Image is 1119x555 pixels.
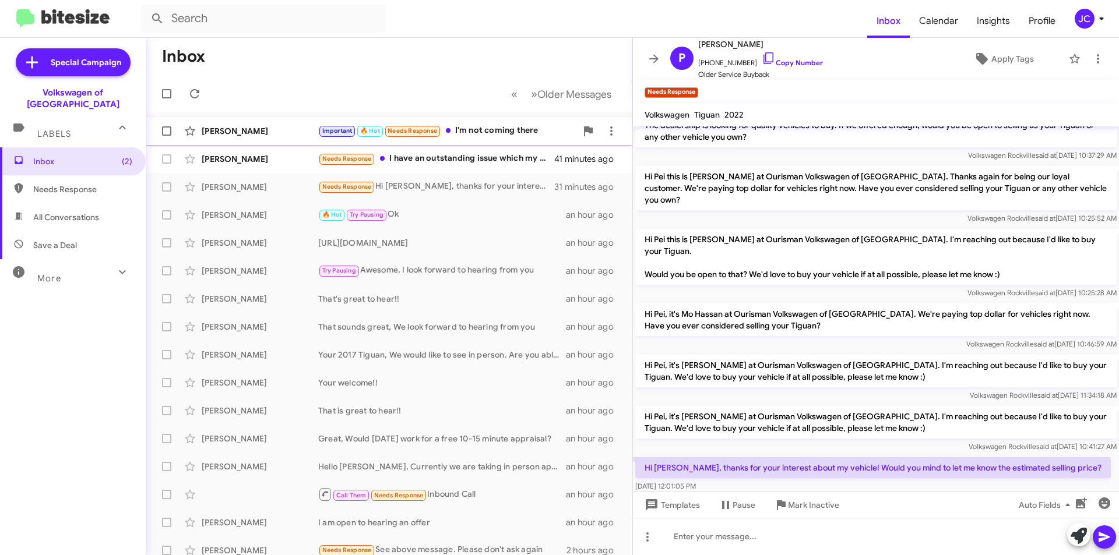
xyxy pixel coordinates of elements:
nav: Page navigation example [505,82,618,106]
span: Tiguan [694,109,720,120]
div: [PERSON_NAME] [202,349,318,360]
button: Mark Inactive [765,494,849,515]
span: [PHONE_NUMBER] [698,51,823,69]
span: All Conversations [33,211,99,223]
button: Pause [709,494,765,515]
a: Insights [967,4,1019,38]
div: [PERSON_NAME] [202,461,318,472]
span: Needs Response [374,492,424,499]
span: Pause [733,494,755,515]
a: Profile [1019,4,1065,38]
p: Hi [PERSON_NAME], thanks for your interest about my vehicle! Would you mind to let me know the es... [635,457,1111,478]
a: Inbox [867,4,910,38]
span: said at [1036,442,1057,451]
button: Previous [504,82,525,106]
div: That's great to hear!! [318,293,566,305]
span: 🔥 Hot [360,127,380,135]
div: I am open to hearing an offer [318,517,566,528]
div: [PERSON_NAME] [202,377,318,388]
span: Volkswagen Rockville [DATE] 10:37:29 AM [968,151,1117,160]
small: Needs Response [645,87,698,98]
span: Volkswagen Rockville [DATE] 11:34:18 AM [970,391,1117,400]
span: said at [1035,214,1055,222]
div: [PERSON_NAME] [202,209,318,221]
span: Templates [642,494,700,515]
div: Your 2017 Tiguan, We would like to see in person. Are you able to bring it by for a free 10-15 mi... [318,349,566,360]
div: an hour ago [566,293,623,305]
p: Hi Pei, it's Mo Hassan at Ourisman Volkswagen of [GEOGRAPHIC_DATA]. We're paying top dollar for v... [635,303,1117,336]
span: Try Pausing [350,211,383,218]
span: More [37,273,61,284]
div: Awesome, I look forward to hearing from you [318,264,566,277]
span: Volkswagen Rockville [DATE] 10:25:28 AM [967,288,1117,297]
p: Hi Pei this is [PERSON_NAME] at Ourisman Volkswagen of [GEOGRAPHIC_DATA]. Thanks again for being ... [635,166,1117,210]
div: 31 minutes ago [554,181,623,193]
div: 41 minutes ago [554,153,623,165]
div: Your welcome!! [318,377,566,388]
span: [PERSON_NAME] [698,37,823,51]
div: [URL][DOMAIN_NAME] [318,237,566,249]
button: JC [1065,9,1106,29]
div: an hour ago [566,265,623,277]
div: [PERSON_NAME] [202,237,318,249]
div: Hi [PERSON_NAME], thanks for your interest about my vehicle! Would you mind to let me know the es... [318,180,554,193]
a: Calendar [910,4,967,38]
div: Inbound Call [318,487,566,501]
div: an hour ago [566,433,623,444]
span: Older Service Buyback [698,69,823,80]
div: an hour ago [566,489,623,500]
span: Apply Tags [991,48,1034,69]
div: Ok [318,208,566,221]
a: Special Campaign [16,48,131,76]
span: Inbox [33,155,132,167]
span: Special Campaign [51,56,121,68]
span: Auto Fields [1019,494,1075,515]
span: Needs Response [322,546,372,554]
span: Labels [37,129,71,139]
span: Volkswagen Rockville [DATE] 10:46:59 AM [966,340,1117,348]
div: [PERSON_NAME] [202,433,318,444]
span: Volkswagen Rockville [DATE] 10:41:27 AM [969,442,1117,451]
span: « [511,87,518,101]
span: Needs Response [388,127,437,135]
span: Important [322,127,353,135]
div: an hour ago [566,517,623,528]
div: [PERSON_NAME] [202,125,318,137]
span: said at [1036,151,1056,160]
span: Volkswagen Rockville [DATE] 10:25:52 AM [967,214,1117,222]
button: Auto Fields [1009,494,1084,515]
div: That sounds great, We look forward to hearing from you [318,321,566,333]
span: Older Messages [537,88,611,101]
p: Hi Pei, it's [PERSON_NAME] at Ourisman Volkswagen of [GEOGRAPHIC_DATA]. I'm reaching out because ... [635,355,1117,387]
div: an hour ago [566,461,623,472]
span: Needs Response [322,155,372,162]
span: Try Pausing [322,267,356,274]
span: 2022 [724,109,744,120]
span: Needs Response [322,183,372,190]
div: I'm not coming there [318,124,576,137]
span: » [531,87,537,101]
button: Next [524,82,618,106]
span: 🔥 Hot [322,211,342,218]
span: Mark Inactive [788,494,839,515]
div: [PERSON_NAME] [202,293,318,305]
div: an hour ago [566,405,623,416]
span: Save a Deal [33,239,77,251]
span: Needs Response [33,183,132,195]
div: an hour ago [566,321,623,333]
div: [PERSON_NAME] [202,181,318,193]
div: an hour ago [566,377,623,388]
div: [PERSON_NAME] [202,321,318,333]
div: That is great to hear!! [318,405,566,416]
span: Call Them [336,492,367,499]
div: Great, Would [DATE] work for a free 10-15 minute appraisal? [318,433,566,444]
div: [PERSON_NAME] [202,153,318,165]
div: Hello [PERSON_NAME], Currently we are taking in person appraisal's. Would sometime [DATE] work fo... [318,461,566,472]
div: I have an outstanding issue which my salesman has not resolved. He told me -- at the time of sale... [318,152,554,165]
div: [PERSON_NAME] [202,405,318,416]
span: P [678,49,685,68]
h1: Inbox [162,47,205,66]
